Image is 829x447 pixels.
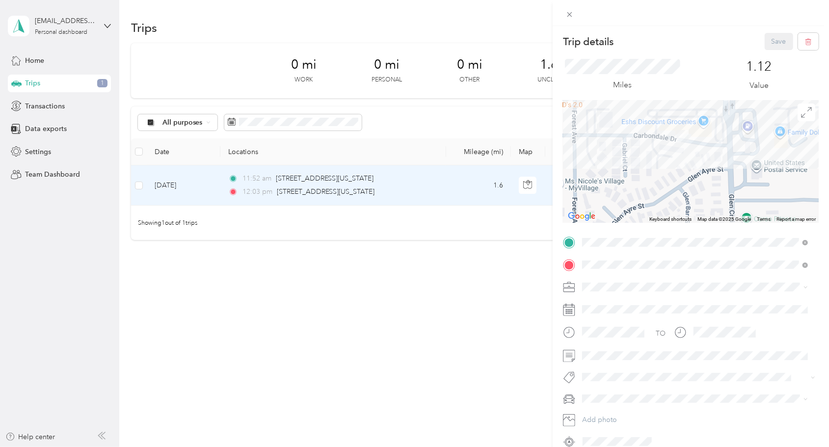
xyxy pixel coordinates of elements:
p: Value [749,79,769,92]
p: 1.12 [747,59,772,75]
button: Keyboard shortcuts [649,216,692,223]
div: TO [656,328,666,339]
p: Trip details [563,35,614,49]
p: Miles [614,79,632,91]
a: Terms (opens in new tab) [757,216,771,222]
a: Report a map error [776,216,816,222]
img: Google [565,210,598,223]
span: Map data ©2025 Google [697,216,751,222]
iframe: Everlance-gr Chat Button Frame [774,392,829,447]
button: Add photo [579,413,819,427]
a: Open this area in Google Maps (opens a new window) [565,210,598,223]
